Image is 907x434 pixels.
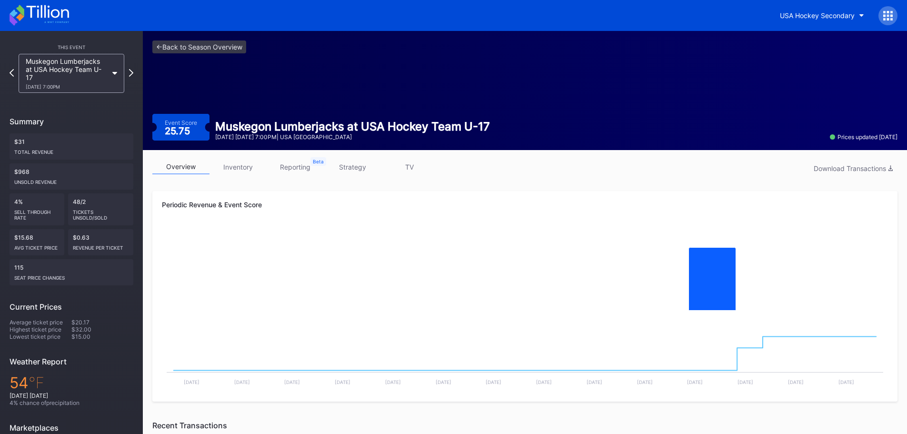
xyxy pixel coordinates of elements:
button: Download Transactions [809,162,897,175]
text: [DATE] [687,379,703,385]
svg: Chart title [162,321,888,392]
text: [DATE] [587,379,602,385]
button: USA Hockey Secondary [773,7,871,24]
svg: Chart title [162,225,888,321]
div: Summary [10,117,133,126]
div: Lowest ticket price [10,333,71,340]
text: [DATE] [738,379,753,385]
div: $31 [10,133,133,160]
div: Periodic Revenue & Event Score [162,201,888,209]
div: Total Revenue [14,145,129,155]
div: 25.75 [165,126,192,136]
div: seat price changes [14,271,129,281]
div: Revenue per ticket [73,241,129,251]
div: $0.63 [68,229,134,255]
div: Unsold Revenue [14,175,129,185]
a: strategy [324,160,381,174]
a: overview [152,160,209,174]
div: $15.68 [10,229,64,255]
div: Prices updated [DATE] [830,133,897,141]
div: [DATE] [DATE] [10,392,133,399]
div: Marketplaces [10,423,133,433]
div: 54 [10,373,133,392]
text: [DATE] [385,379,401,385]
text: [DATE] [184,379,199,385]
div: $968 [10,163,133,190]
div: Event Score [165,119,197,126]
div: 48/2 [68,193,134,225]
div: Highest ticket price [10,326,71,333]
span: ℉ [29,373,44,392]
div: This Event [10,44,133,50]
div: Tickets Unsold/Sold [73,205,129,221]
text: [DATE] [335,379,350,385]
text: [DATE] [536,379,552,385]
div: Avg ticket price [14,241,60,251]
div: Sell Through Rate [14,205,60,221]
div: Muskegon Lumberjacks at USA Hockey Team U-17 [26,57,108,90]
div: Download Transactions [814,164,893,172]
div: $15.00 [71,333,133,340]
text: [DATE] [838,379,854,385]
a: inventory [209,160,267,174]
div: [DATE] [DATE] 7:00PM | USA [GEOGRAPHIC_DATA] [215,133,490,141]
a: <-Back to Season Overview [152,40,246,53]
div: Muskegon Lumberjacks at USA Hockey Team U-17 [215,120,490,133]
div: Average ticket price [10,319,71,326]
div: USA Hockey Secondary [780,11,855,20]
text: [DATE] [436,379,451,385]
text: [DATE] [234,379,250,385]
a: reporting [267,160,324,174]
text: [DATE] [486,379,501,385]
text: [DATE] [284,379,300,385]
div: $32.00 [71,326,133,333]
div: 4% [10,193,64,225]
div: Current Prices [10,302,133,312]
div: Weather Report [10,357,133,366]
div: $20.17 [71,319,133,326]
text: [DATE] [637,379,653,385]
div: Recent Transactions [152,421,897,430]
div: 115 [10,259,133,285]
div: [DATE] 7:00PM [26,84,108,90]
a: TV [381,160,438,174]
div: 4 % chance of precipitation [10,399,133,406]
text: [DATE] [788,379,804,385]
